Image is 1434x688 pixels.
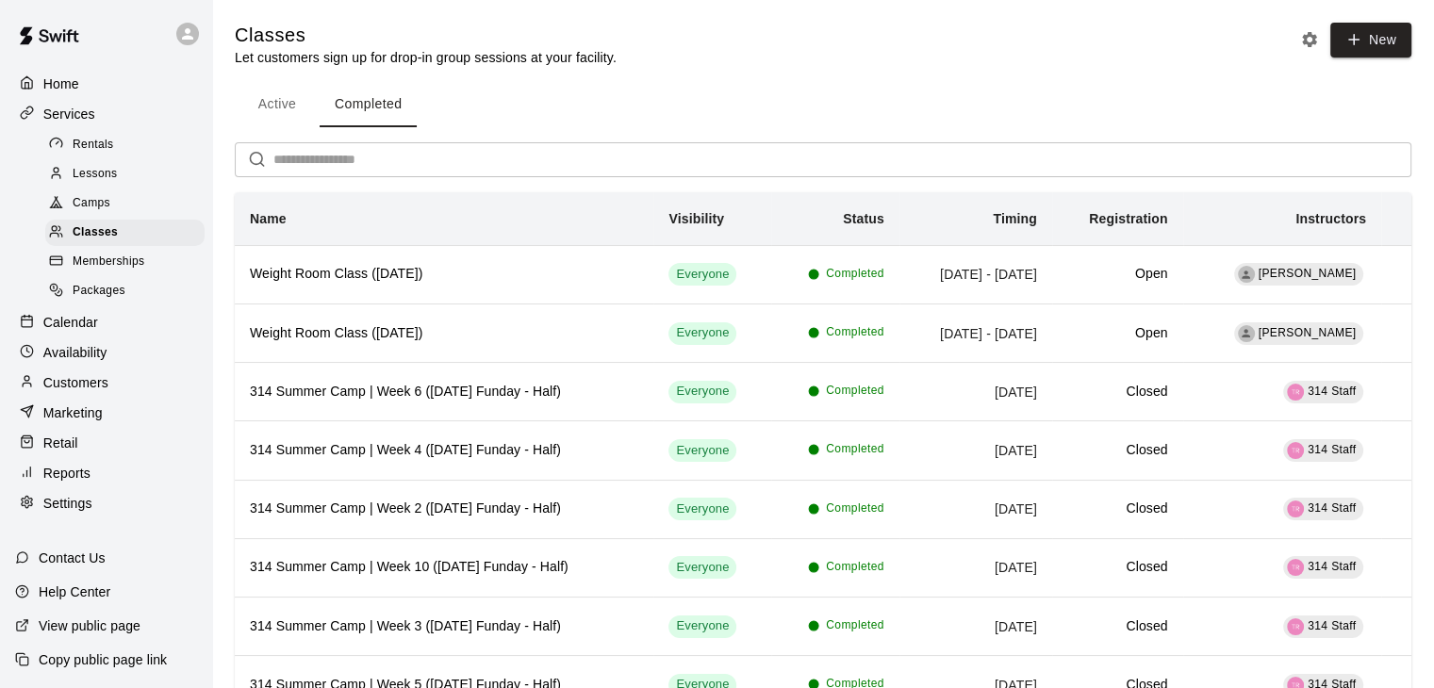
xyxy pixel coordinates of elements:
span: Everyone [668,324,736,342]
h6: 314 Summer Camp | Week 4 ([DATE] Funday - Half) [250,440,638,461]
h6: Closed [1067,557,1168,578]
span: Completed [826,500,884,518]
span: 314 Staff [1308,385,1356,398]
div: Classes [45,220,205,246]
button: Completed [320,82,417,127]
h6: Closed [1067,499,1168,519]
p: Home [43,74,79,93]
p: Customers [43,373,108,392]
div: This service is visible to all of your customers [668,615,736,638]
b: Timing [993,211,1037,226]
img: 314 Staff [1287,559,1304,576]
p: Marketing [43,403,103,422]
div: This service is visible to all of your customers [668,439,736,462]
h6: Closed [1067,616,1168,637]
span: Camps [73,194,110,213]
a: Packages [45,277,212,306]
td: [DATE] [899,597,1052,655]
a: Settings [15,489,197,517]
span: Everyone [668,617,736,635]
div: This service is visible to all of your customers [668,381,736,403]
p: Let customers sign up for drop-in group sessions at your facility. [235,48,617,67]
span: Completed [826,323,884,342]
span: Rentals [73,136,114,155]
a: Lessons [45,159,212,188]
span: Completed [826,382,884,401]
a: Rentals [45,130,212,159]
h5: Classes [235,23,617,48]
p: Contact Us [39,549,106,567]
td: [DATE] - [DATE] [899,304,1052,363]
span: Everyone [668,500,736,518]
div: This service is visible to all of your customers [668,556,736,579]
div: 314 Staff [1287,442,1304,459]
h6: Closed [1067,382,1168,402]
p: Availability [43,343,107,362]
td: [DATE] [899,363,1052,421]
span: Completed [826,440,884,459]
span: Everyone [668,266,736,284]
td: [DATE] [899,480,1052,538]
td: [DATE] - [DATE] [899,245,1052,303]
div: Packages [45,278,205,304]
p: View public page [39,616,140,635]
p: Services [43,105,95,123]
h6: Closed [1067,440,1168,461]
span: 314 Staff [1308,560,1356,573]
span: 314 Staff [1308,501,1356,515]
div: This service is visible to all of your customers [668,263,736,286]
div: This service is visible to all of your customers [668,322,736,345]
div: Steven Newton [1238,325,1255,342]
b: Status [843,211,884,226]
div: Rentals [45,132,205,158]
h6: Open [1067,264,1168,285]
a: Memberships [45,248,212,277]
h6: 314 Summer Camp | Week 10 ([DATE] Funday - Half) [250,557,638,578]
a: Availability [15,338,197,367]
span: Everyone [668,442,736,460]
a: Camps [45,189,212,219]
a: Classes [45,219,212,248]
button: New [1330,23,1411,57]
span: Everyone [668,383,736,401]
img: 314 Staff [1287,618,1304,635]
img: 314 Staff [1287,384,1304,401]
span: 314 Staff [1308,443,1356,456]
td: [DATE] [899,421,1052,480]
a: Home [15,70,197,98]
p: Copy public page link [39,650,167,669]
a: Services [15,100,197,128]
h6: Weight Room Class ([DATE]) [250,323,638,344]
b: Visibility [668,211,724,226]
h6: Weight Room Class ([DATE]) [250,264,638,285]
div: 314 Staff [1287,500,1304,517]
a: Marketing [15,399,197,427]
a: Retail [15,429,197,457]
span: Completed [826,265,884,284]
p: Retail [43,434,78,452]
a: Calendar [15,308,197,336]
p: Help Center [39,582,110,601]
span: Completed [826,558,884,577]
div: Steven Newton [1238,266,1255,283]
p: Reports [43,464,91,483]
span: 314 Staff [1308,619,1356,632]
div: Memberships [45,249,205,275]
span: Completed [826,616,884,635]
div: Lessons [45,161,205,188]
p: Calendar [43,313,98,332]
span: Everyone [668,559,736,577]
span: [PERSON_NAME] [1259,267,1357,280]
h6: 314 Summer Camp | Week 2 ([DATE] Funday - Half) [250,499,638,519]
td: [DATE] [899,538,1052,597]
a: Customers [15,369,197,397]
